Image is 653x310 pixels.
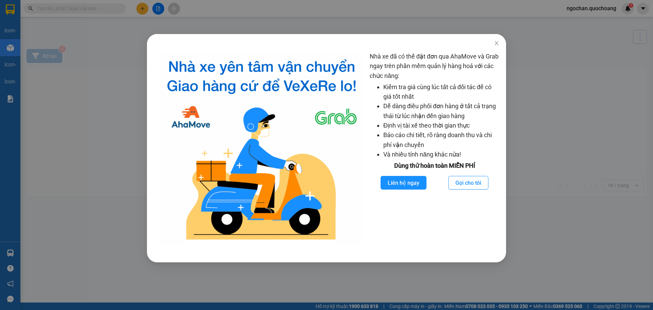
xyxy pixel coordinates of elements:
li: Và nhiều tính năng khác nữa! [383,150,499,159]
img: logo [159,52,364,245]
span: Gọi cho tôi [455,179,481,187]
li: Báo cáo chi tiết, rõ ràng doanh thu và chi phí vận chuyển [383,130,499,150]
div: Dùng thử hoàn toàn MIỄN PHÍ [370,161,499,170]
span: close [494,40,499,46]
div: Nhà xe đã có thể đặt đơn qua AhaMove và Grab ngay trên phần mềm quản lý hàng hoá với các chức năng: [370,52,499,245]
span: Liên hệ ngay [388,179,419,187]
li: Kiểm tra giá cùng lúc tất cả đối tác để có giá tốt nhất [383,82,499,102]
li: Định vị tài xế theo thời gian thực [383,121,499,130]
li: Dễ dàng điều phối đơn hàng ở tất cả trạng thái từ lúc nhận đến giao hàng [383,101,499,121]
button: Gọi cho tôi [448,176,488,190]
button: Close [487,34,506,53]
button: Liên hệ ngay [381,176,426,190]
